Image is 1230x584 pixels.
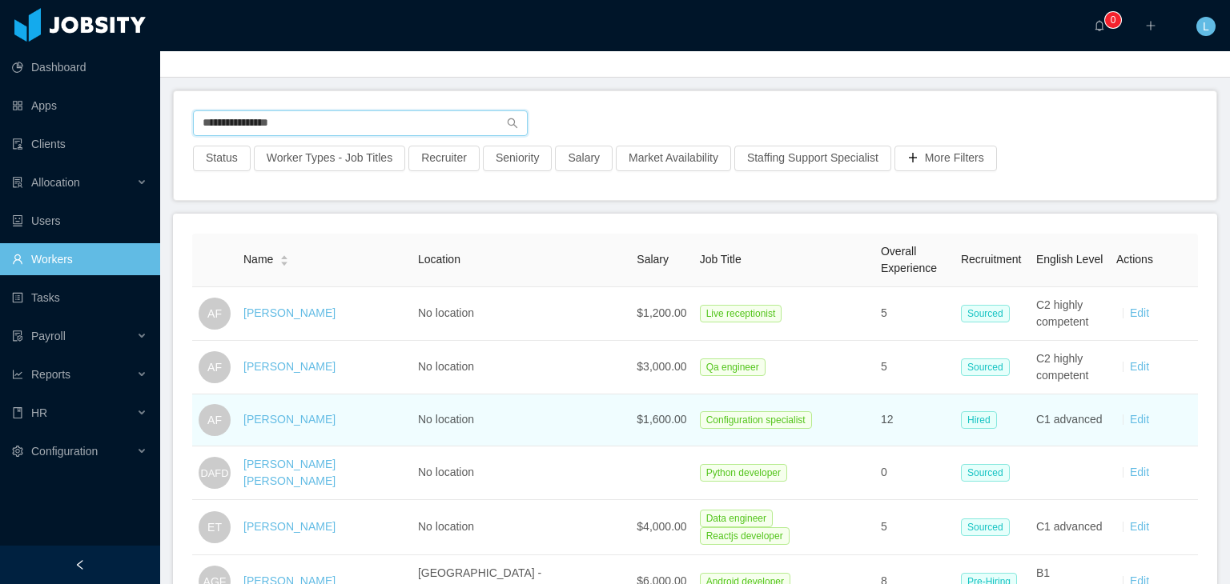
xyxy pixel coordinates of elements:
a: icon: userWorkers [12,243,147,275]
a: [PERSON_NAME] [243,413,336,426]
td: C2 highly competent [1030,287,1110,341]
a: icon: robotUsers [12,205,147,237]
a: [PERSON_NAME] [243,306,336,319]
span: $4,000.00 [637,520,686,533]
span: AF [207,404,222,436]
span: ET [207,511,222,543]
span: Live receptionist [700,305,782,322]
span: Actions [1116,253,1153,266]
button: Staffing Support Specialist [734,146,891,171]
a: [PERSON_NAME] [243,360,336,373]
span: Data engineer [700,510,773,527]
button: Market Availability [616,146,731,171]
span: Allocation [31,176,80,189]
span: Reactjs developer [700,527,790,545]
span: Job Title [700,253,742,266]
a: icon: appstoreApps [12,90,147,122]
i: icon: bell [1094,20,1105,31]
a: Sourced [961,360,1016,373]
td: 12 [874,394,955,446]
span: Sourced [961,305,1010,322]
span: Sourced [961,464,1010,482]
span: $1,200.00 [637,306,686,319]
a: Sourced [961,466,1016,478]
span: Qa engineer [700,358,766,376]
td: No location [412,446,630,500]
a: Edit [1130,306,1149,319]
span: English Level [1036,253,1103,266]
td: C2 highly competent [1030,341,1110,394]
td: No location [412,287,630,341]
a: Sourced [961,306,1016,319]
td: No location [412,394,630,446]
i: icon: line-chart [12,369,23,380]
a: Edit [1130,413,1149,426]
a: icon: pie-chartDashboard [12,51,147,83]
span: Configuration specialist [700,411,812,429]
a: icon: auditClients [12,128,147,160]
a: icon: profileTasks [12,282,147,314]
i: icon: caret-down [280,259,289,264]
td: 0 [874,446,955,500]
sup: 0 [1105,12,1121,28]
i: icon: caret-up [280,254,289,258]
a: Edit [1130,466,1149,478]
i: icon: search [507,118,518,129]
td: 5 [874,341,955,394]
span: Hired [961,411,997,429]
span: Reports [31,368,70,381]
span: HR [31,406,47,419]
span: AF [207,298,222,330]
span: Location [418,253,460,266]
button: Recruiter [408,146,480,171]
span: Sourced [961,358,1010,376]
button: Status [193,146,251,171]
i: icon: solution [12,177,23,188]
span: Payroll [31,330,66,342]
span: Salary [637,253,669,266]
button: Worker Types - Job Titles [254,146,405,171]
a: Hired [961,413,1003,426]
i: icon: plus [1145,20,1156,31]
i: icon: book [12,407,23,418]
div: Sort [279,253,289,264]
button: Seniority [483,146,552,171]
td: No location [412,341,630,394]
button: Salary [555,146,613,171]
a: Sourced [961,520,1016,533]
i: icon: file-protect [12,330,23,342]
span: Python developer [700,464,787,482]
span: Overall Experience [881,245,937,274]
a: Edit [1130,520,1149,533]
span: DAFD [201,458,229,487]
span: L [1203,17,1209,36]
td: 5 [874,287,955,341]
td: C1 advanced [1030,500,1110,555]
a: [PERSON_NAME] [243,520,336,533]
span: AF [207,351,222,383]
i: icon: setting [12,446,23,457]
td: C1 advanced [1030,394,1110,446]
span: Configuration [31,445,98,458]
span: Sourced [961,518,1010,536]
span: $3,000.00 [637,360,686,373]
span: Name [243,251,273,268]
button: icon: plusMore Filters [894,146,997,171]
a: Edit [1130,360,1149,373]
td: No location [412,500,630,555]
a: [PERSON_NAME] [PERSON_NAME] [243,458,336,487]
span: Recruitment [961,253,1021,266]
td: 5 [874,500,955,555]
span: $1,600.00 [637,413,686,426]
